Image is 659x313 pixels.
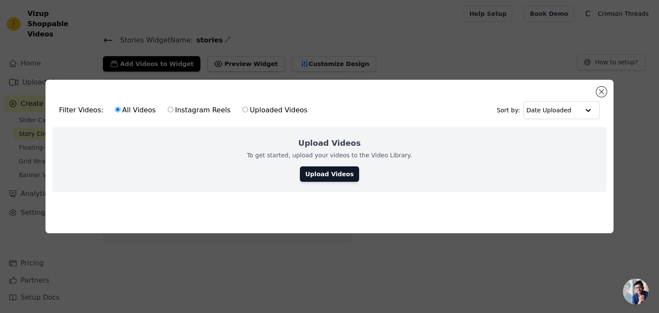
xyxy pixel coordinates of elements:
[115,105,156,116] label: All Videos
[298,137,360,149] h2: Upload Videos
[300,166,359,182] a: Upload Videos
[623,279,649,304] a: Open chat
[242,105,308,116] label: Uploaded Videos
[167,105,231,116] label: Instagram Reels
[59,100,312,120] div: Filter Videos:
[497,101,600,119] div: Sort by:
[596,87,607,97] button: Close modal
[247,151,412,160] p: To get started, upload your videos to the Video Library.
